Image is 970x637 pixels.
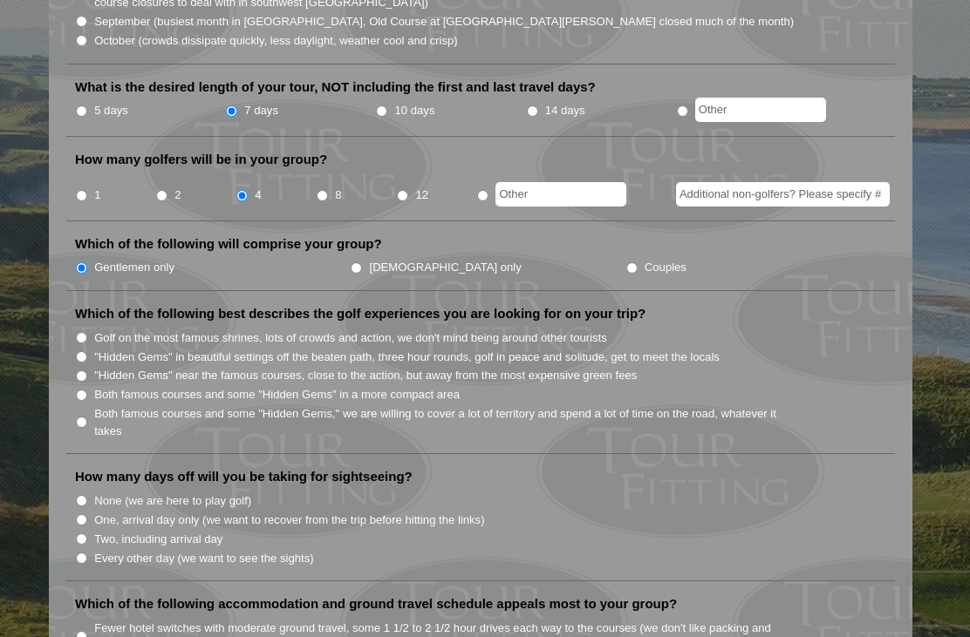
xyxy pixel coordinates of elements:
label: 4 [255,186,261,204]
label: October (crowds dissipate quickly, less daylight, weather cool and crisp) [94,32,458,50]
label: Gentlemen only [94,259,174,276]
label: 1 [94,186,100,204]
label: 7 days [244,102,278,119]
label: Both famous courses and some "Hidden Gems" in a more compact area [94,386,460,403]
label: Golf on the most famous shrines, lots of crowds and action, we don't mind being around other tour... [94,329,607,347]
label: Both famous courses and some "Hidden Gems," we are willing to cover a lot of territory and spend ... [94,405,796,439]
input: Other [695,98,826,122]
label: "Hidden Gems" near the famous courses, close to the action, but away from the most expensive gree... [94,367,637,384]
label: "Hidden Gems" in beautiful settings off the beaten path, three hour rounds, golf in peace and sol... [94,349,720,366]
label: Two, including arrival day [94,531,222,548]
label: One, arrival day only (we want to recover from the trip before hitting the links) [94,512,484,529]
label: How many days off will you be taking for sightseeing? [75,468,413,485]
label: 5 days [94,102,128,119]
label: Couples [645,259,687,276]
label: 2 [174,186,181,204]
input: Additional non-golfers? Please specify # [676,182,890,207]
label: Which of the following will comprise your group? [75,235,382,253]
label: 10 days [395,102,435,119]
label: September (busiest month in [GEOGRAPHIC_DATA], Old Course at [GEOGRAPHIC_DATA][PERSON_NAME] close... [94,13,794,30]
label: How many golfers will be in your group? [75,151,327,168]
label: 8 [335,186,341,204]
input: Other [495,182,626,207]
label: 12 [415,186,428,204]
label: [DEMOGRAPHIC_DATA] only [370,259,522,276]
label: 14 days [545,102,585,119]
label: Which of the following accommodation and ground travel schedule appeals most to your group? [75,595,677,613]
label: None (we are here to play golf) [94,492,251,510]
label: What is the desired length of your tour, NOT including the first and last travel days? [75,78,596,96]
label: Which of the following best describes the golf experiences you are looking for on your trip? [75,305,646,322]
label: Every other day (we want to see the sights) [94,550,313,567]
